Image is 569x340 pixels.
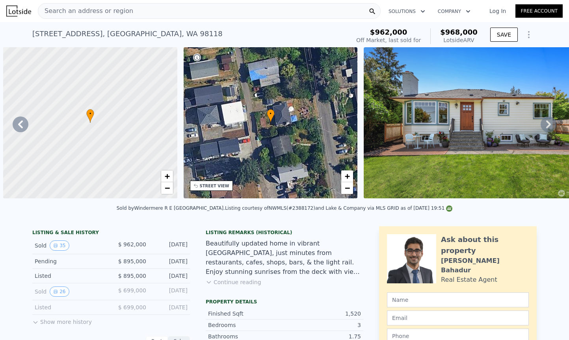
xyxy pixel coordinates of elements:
div: [DATE] [152,272,188,280]
div: • [86,109,94,123]
span: − [345,183,350,193]
button: Continue reading [206,278,261,286]
div: Bedrooms [208,321,284,329]
div: [PERSON_NAME] Bahadur [441,256,529,275]
input: Email [387,310,529,325]
button: SAVE [490,28,518,42]
div: Off Market, last sold for [356,36,421,44]
span: $ 962,000 [118,241,146,248]
div: Lotside ARV [440,36,478,44]
div: Finished Sqft [208,310,284,318]
div: [DATE] [152,303,188,311]
div: Listing courtesy of NWMLS (#2388172) and Lake & Company via MLS GRID as of [DATE] 19:51 [225,205,452,211]
span: • [86,110,94,117]
a: Log In [480,7,515,15]
div: [DATE] [152,240,188,251]
button: Company [431,4,477,18]
div: Property details [206,299,363,305]
div: • [267,109,275,123]
div: [DATE] [152,286,188,297]
div: Real Estate Agent [441,275,497,285]
div: Pending [35,257,105,265]
div: 1,520 [284,310,361,318]
span: $ 895,000 [118,273,146,279]
div: Sold by Windermere R E [GEOGRAPHIC_DATA] . [117,205,225,211]
div: STREET VIEW [200,183,229,189]
span: Search an address or region [38,6,133,16]
span: • [267,110,275,117]
img: NWMLS Logo [446,205,452,212]
button: Solutions [382,4,431,18]
img: Lotside [6,6,31,17]
div: Listed [35,272,105,280]
a: Zoom out [161,182,173,194]
div: 3 [284,321,361,329]
div: Sold [35,286,105,297]
span: $968,000 [440,28,478,36]
a: Zoom out [341,182,353,194]
button: View historical data [50,286,69,297]
div: Beautifully updated home in vibrant [GEOGRAPHIC_DATA], just minutes from restaurants, cafes, shop... [206,239,363,277]
span: + [164,171,169,181]
button: Show more history [32,315,92,326]
span: $ 895,000 [118,258,146,264]
button: View historical data [50,240,69,251]
input: Name [387,292,529,307]
div: Listing Remarks (Historical) [206,229,363,236]
div: Sold [35,240,105,251]
a: Free Account [515,4,563,18]
a: Zoom in [341,170,353,182]
span: $962,000 [370,28,407,36]
span: $ 699,000 [118,304,146,310]
span: + [345,171,350,181]
span: $ 699,000 [118,287,146,294]
div: LISTING & SALE HISTORY [32,229,190,237]
div: [STREET_ADDRESS] , [GEOGRAPHIC_DATA] , WA 98118 [32,28,223,39]
span: − [164,183,169,193]
button: Show Options [521,27,537,42]
a: Zoom in [161,170,173,182]
div: [DATE] [152,257,188,265]
div: Listed [35,303,105,311]
div: Ask about this property [441,234,529,256]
